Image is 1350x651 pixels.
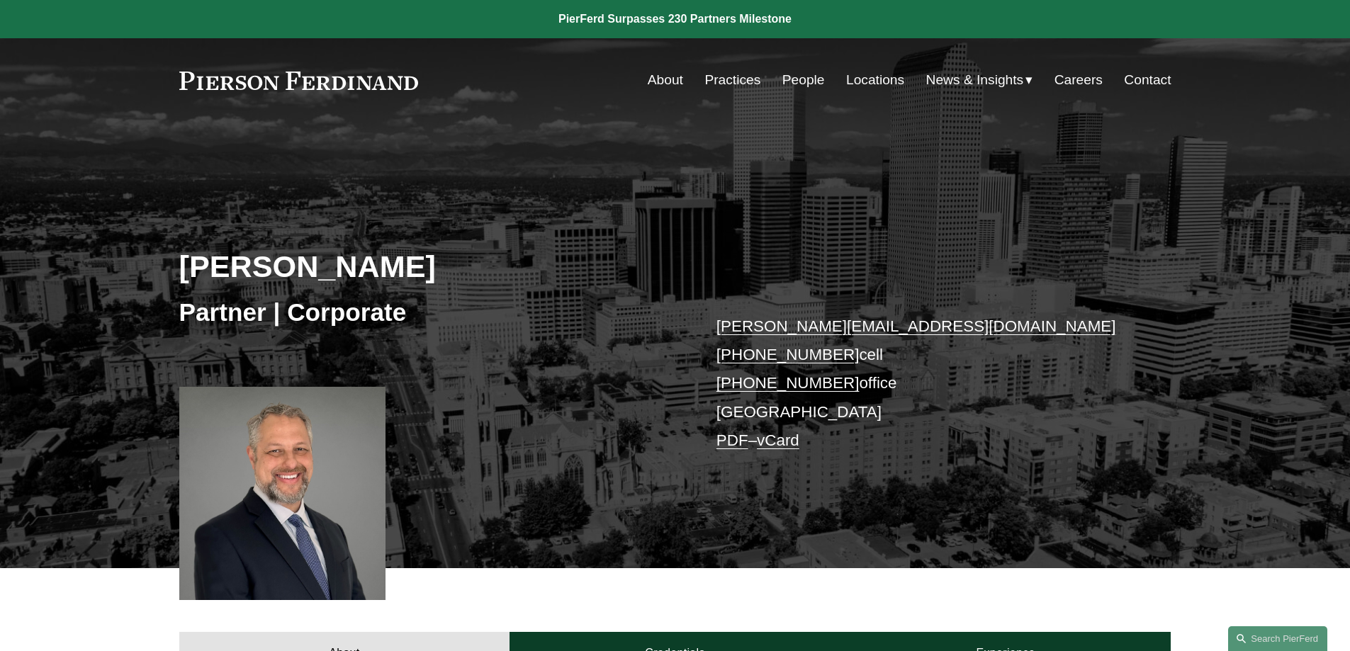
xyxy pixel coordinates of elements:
a: People [782,67,825,94]
a: About [648,67,683,94]
a: Contact [1124,67,1171,94]
a: [PHONE_NUMBER] [716,374,860,392]
a: Locations [846,67,904,94]
a: Practices [704,67,760,94]
a: folder dropdown [926,67,1033,94]
span: News & Insights [926,68,1024,93]
a: [PERSON_NAME][EMAIL_ADDRESS][DOMAIN_NAME] [716,317,1116,335]
a: PDF [716,431,748,449]
a: [PHONE_NUMBER] [716,346,860,363]
h3: Partner | Corporate [179,297,675,328]
a: Search this site [1228,626,1327,651]
a: vCard [757,431,799,449]
h2: [PERSON_NAME] [179,248,675,285]
p: cell office [GEOGRAPHIC_DATA] – [716,312,1130,455]
a: Careers [1054,67,1103,94]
